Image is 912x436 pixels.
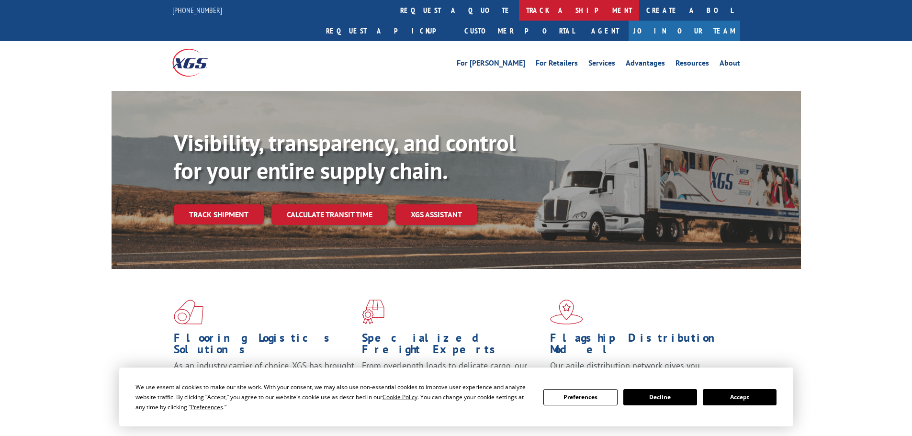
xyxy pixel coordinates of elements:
img: xgs-icon-focused-on-flooring-red [362,300,384,324]
p: From overlength loads to delicate cargo, our experienced staff knows the best way to move your fr... [362,360,543,402]
a: For [PERSON_NAME] [457,59,525,70]
a: Customer Portal [457,21,582,41]
button: Decline [623,389,697,405]
a: [PHONE_NUMBER] [172,5,222,15]
span: Preferences [191,403,223,411]
a: Services [588,59,615,70]
h1: Specialized Freight Experts [362,332,543,360]
h1: Flooring Logistics Solutions [174,332,355,360]
div: We use essential cookies to make our site work. With your consent, we may also use non-essential ... [135,382,532,412]
a: For Retailers [536,59,578,70]
a: Track shipment [174,204,264,224]
button: Preferences [543,389,617,405]
img: xgs-icon-total-supply-chain-intelligence-red [174,300,203,324]
b: Visibility, transparency, and control for your entire supply chain. [174,128,516,185]
a: Agent [582,21,629,41]
img: xgs-icon-flagship-distribution-model-red [550,300,583,324]
div: Cookie Consent Prompt [119,368,793,426]
button: Accept [703,389,777,405]
a: XGS ASSISTANT [395,204,477,225]
a: Advantages [626,59,665,70]
a: Resources [676,59,709,70]
span: Our agile distribution network gives you nationwide inventory management on demand. [550,360,726,382]
a: About [720,59,740,70]
a: Request a pickup [319,21,457,41]
h1: Flagship Distribution Model [550,332,731,360]
a: Join Our Team [629,21,740,41]
span: As an industry carrier of choice, XGS has brought innovation and dedication to flooring logistics... [174,360,354,394]
span: Cookie Policy [383,393,417,401]
a: Calculate transit time [271,204,388,225]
